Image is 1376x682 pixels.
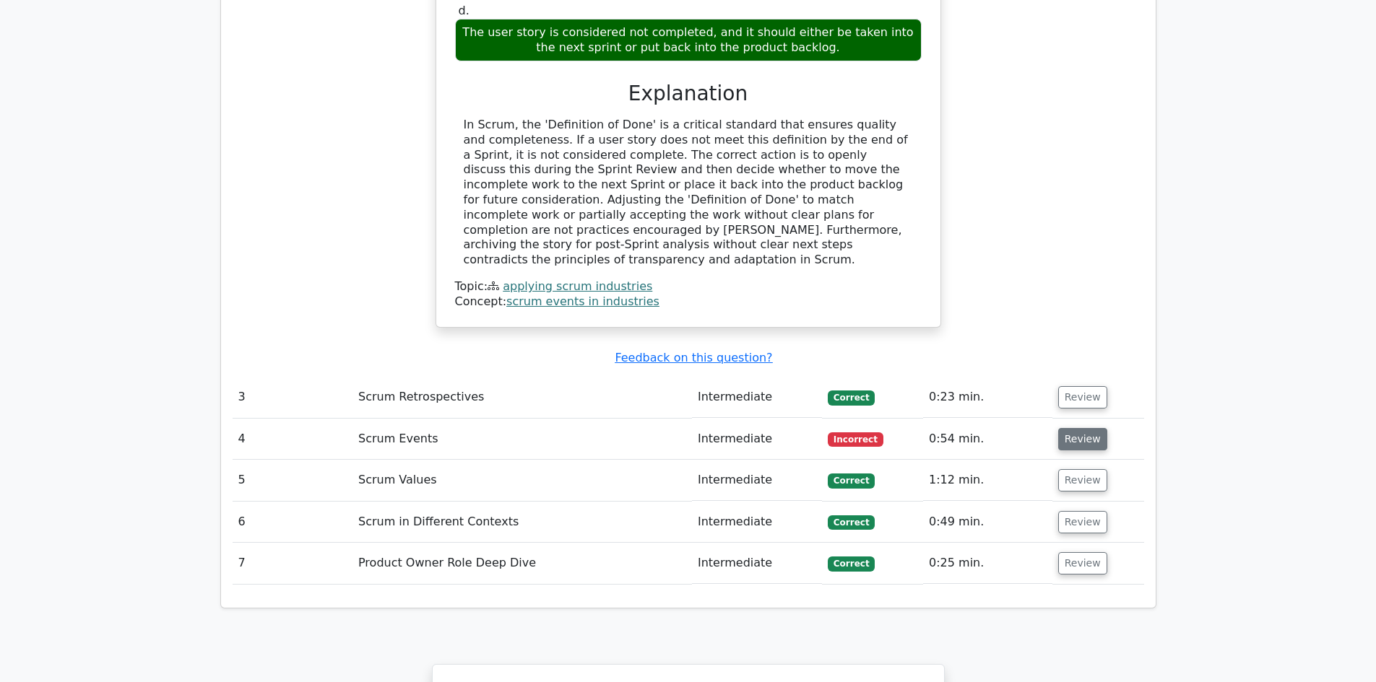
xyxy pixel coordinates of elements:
td: Product Owner Role Deep Dive [352,543,692,584]
td: Intermediate [692,377,822,418]
span: Correct [828,473,875,488]
td: 0:23 min. [923,377,1052,418]
td: 0:25 min. [923,543,1052,584]
td: Intermediate [692,502,822,543]
a: scrum events in industries [506,294,659,308]
button: Review [1058,552,1107,574]
button: Review [1058,469,1107,491]
td: Scrum in Different Contexts [352,502,692,543]
div: In Scrum, the 'Definition of Done' is a critical standard that ensures quality and completeness. ... [464,118,913,268]
td: 0:49 min. [923,502,1052,543]
button: Review [1058,428,1107,450]
h3: Explanation [464,82,913,106]
td: 6 [233,502,353,543]
td: Intermediate [692,419,822,460]
td: 7 [233,543,353,584]
td: Scrum Events [352,419,692,460]
span: Correct [828,390,875,405]
button: Review [1058,386,1107,408]
span: Incorrect [828,432,883,447]
div: Concept: [455,294,922,310]
td: 1:12 min. [923,460,1052,501]
span: d. [459,4,470,17]
td: Scrum Values [352,460,692,501]
td: 5 [233,460,353,501]
span: Correct [828,556,875,571]
td: 3 [233,377,353,418]
span: Correct [828,515,875,530]
a: applying scrum industries [503,279,652,293]
td: Intermediate [692,543,822,584]
div: Topic: [455,279,922,294]
td: Intermediate [692,460,822,501]
td: Scrum Retrospectives [352,377,692,418]
td: 0:54 min. [923,419,1052,460]
div: The user story is considered not completed, and it should either be taken into the next sprint or... [455,19,922,62]
td: 4 [233,419,353,460]
a: Feedback on this question? [615,351,772,364]
button: Review [1058,511,1107,533]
